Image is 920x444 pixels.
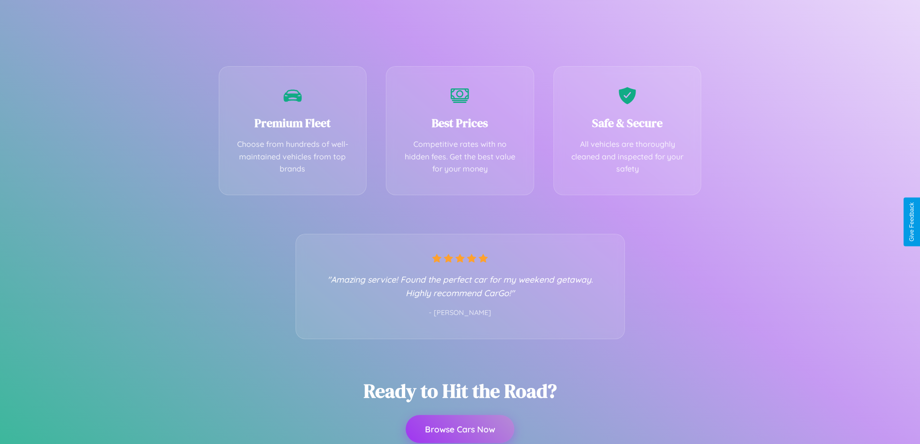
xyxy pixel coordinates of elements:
h3: Premium Fleet [234,115,352,131]
p: - [PERSON_NAME] [315,307,605,319]
h3: Best Prices [401,115,519,131]
p: "Amazing service! Found the perfect car for my weekend getaway. Highly recommend CarGo!" [315,272,605,300]
p: Competitive rates with no hidden fees. Get the best value for your money [401,138,519,175]
p: All vehicles are thoroughly cleaned and inspected for your safety [568,138,687,175]
h3: Safe & Secure [568,115,687,131]
div: Give Feedback [908,202,915,242]
h2: Ready to Hit the Road? [364,378,557,404]
button: Browse Cars Now [406,415,514,443]
p: Choose from hundreds of well-maintained vehicles from top brands [234,138,352,175]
